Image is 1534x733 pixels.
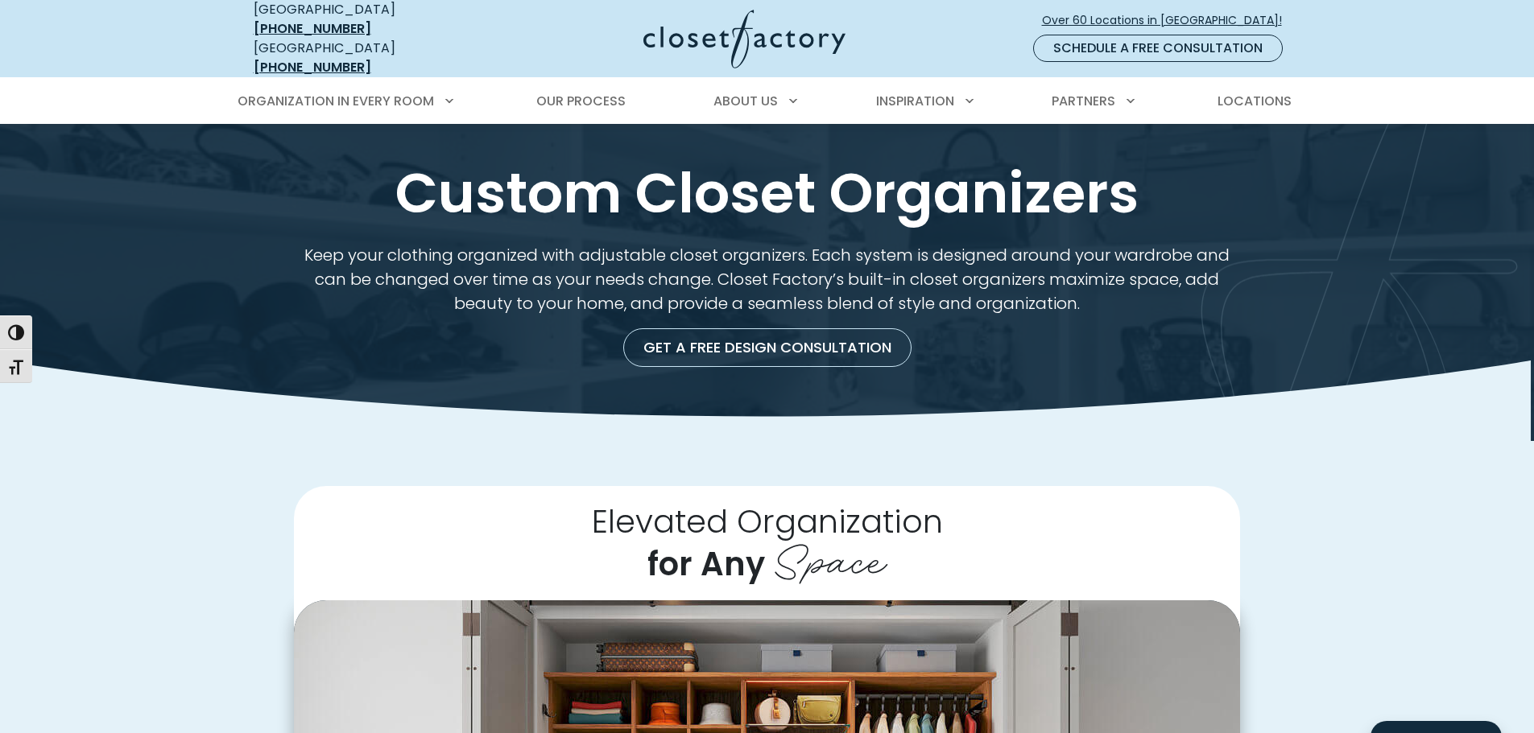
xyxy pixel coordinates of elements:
[254,19,371,38] a: [PHONE_NUMBER]
[713,92,778,110] span: About Us
[254,58,371,76] a: [PHONE_NUMBER]
[876,92,954,110] span: Inspiration
[536,92,626,110] span: Our Process
[250,163,1284,224] h1: Custom Closet Organizers
[643,10,846,68] img: Closet Factory Logo
[773,525,887,589] span: Space
[238,92,434,110] span: Organization in Every Room
[294,243,1240,315] p: Keep your clothing organized with adjustable closet organizers. Each system is designed around yo...
[1041,6,1296,35] a: Over 60 Locations in [GEOGRAPHIC_DATA]!
[226,79,1309,124] nav: Primary Menu
[1042,12,1295,29] span: Over 60 Locations in [GEOGRAPHIC_DATA]!
[647,542,765,587] span: for Any
[592,499,943,544] span: Elevated Organization
[1218,92,1292,110] span: Locations
[1033,35,1283,62] a: Schedule a Free Consultation
[623,328,912,367] a: Get a Free Design Consultation
[254,39,487,77] div: [GEOGRAPHIC_DATA]
[1052,92,1115,110] span: Partners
